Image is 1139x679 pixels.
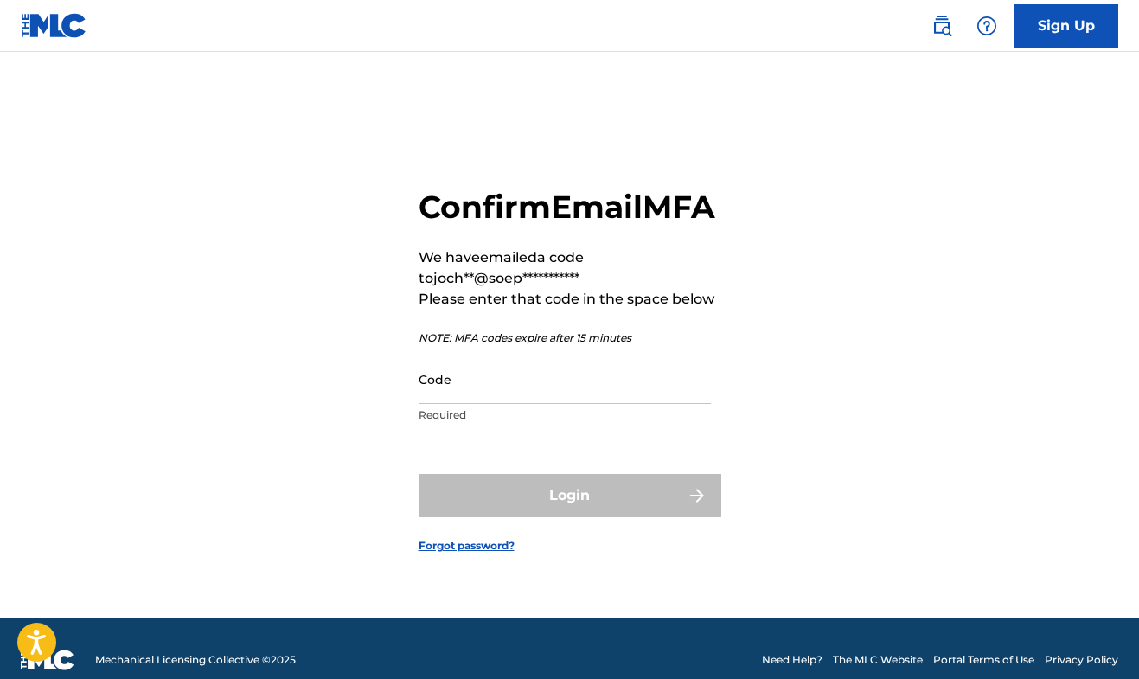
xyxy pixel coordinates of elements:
p: Please enter that code in the space below [419,289,721,310]
a: Public Search [925,9,959,43]
p: Required [419,407,711,423]
a: Portal Terms of Use [933,652,1034,668]
a: Sign Up [1014,4,1118,48]
p: NOTE: MFA codes expire after 15 minutes [419,330,721,346]
a: Privacy Policy [1045,652,1118,668]
h2: Confirm Email MFA [419,188,721,227]
a: Need Help? [762,652,822,668]
div: Help [969,9,1004,43]
a: Forgot password? [419,538,515,554]
img: logo [21,650,74,670]
span: Mechanical Licensing Collective © 2025 [95,652,296,668]
img: help [976,16,997,36]
img: search [931,16,952,36]
a: The MLC Website [833,652,923,668]
img: MLC Logo [21,13,87,38]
